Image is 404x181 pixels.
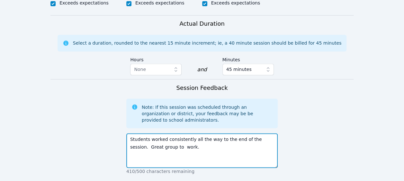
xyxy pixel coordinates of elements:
[130,54,182,64] label: Hours
[126,133,278,168] textarea: Students worked consistently all the way to the end of the session. Great group to work.
[226,65,252,73] span: 45 minutes
[222,64,274,75] button: 45 minutes
[142,104,273,123] div: Note: If this session was scheduled through an organization or district, your feedback may be be ...
[176,83,228,92] h3: Session Feedback
[73,40,341,46] div: Select a duration, rounded to the nearest 15 minute increment; ie, a 40 minute session should be ...
[197,66,207,73] div: and
[134,67,146,72] span: None
[59,0,108,5] label: Exceeds expectations
[126,168,278,174] p: 410/500 characters remaining
[179,19,224,28] h3: Actual Duration
[135,0,184,5] label: Exceeds expectations
[222,54,274,64] label: Minutes
[130,64,182,75] button: None
[211,0,260,5] label: Exceeds expectations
